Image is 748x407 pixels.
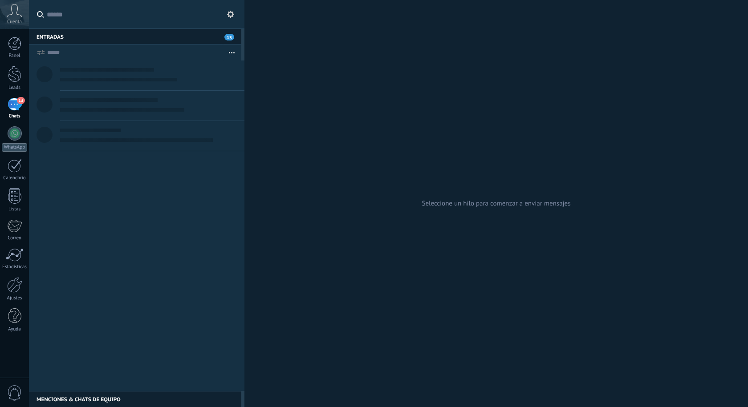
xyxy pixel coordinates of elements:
[2,85,28,91] div: Leads
[2,175,28,181] div: Calendario
[2,53,28,59] div: Panel
[7,19,22,25] span: Cuenta
[2,206,28,212] div: Listas
[224,34,234,40] span: 13
[2,264,28,270] div: Estadísticas
[2,295,28,301] div: Ajustes
[2,326,28,332] div: Ayuda
[29,28,241,44] div: Entradas
[29,391,241,407] div: Menciones & Chats de equipo
[2,113,28,119] div: Chats
[2,143,27,152] div: WhatsApp
[17,97,24,104] span: 13
[2,235,28,241] div: Correo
